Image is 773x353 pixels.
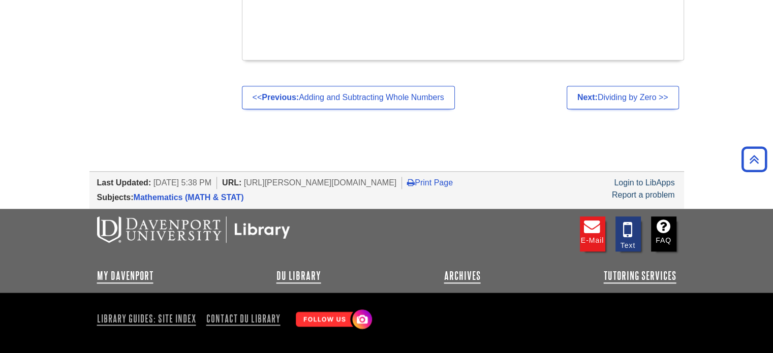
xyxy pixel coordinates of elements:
[615,216,641,251] a: Text
[202,310,285,327] a: Contact DU Library
[244,178,397,187] span: [URL][PERSON_NAME][DOMAIN_NAME]
[738,152,770,166] a: Back to Top
[407,178,415,186] i: Print Page
[242,86,455,109] a: <<Previous:Adding and Subtracting Whole Numbers
[276,270,321,282] a: DU Library
[407,178,453,187] a: Print Page
[97,193,134,202] span: Subjects:
[580,216,605,251] a: E-mail
[614,178,674,187] a: Login to LibApps
[577,93,598,102] strong: Next:
[651,216,676,251] a: FAQ
[97,310,200,327] a: Library Guides: Site Index
[291,305,375,334] img: Follow Us! Instagram
[604,270,676,282] a: Tutoring Services
[222,178,241,187] span: URL:
[262,93,299,102] strong: Previous:
[97,216,290,243] img: DU Libraries
[97,270,153,282] a: My Davenport
[444,270,481,282] a: Archives
[97,178,151,187] span: Last Updated:
[134,193,244,202] a: Mathematics (MATH & STAT)
[153,178,211,187] span: [DATE] 5:38 PM
[612,190,675,199] a: Report a problem
[567,86,679,109] a: Next:Dividing by Zero >>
